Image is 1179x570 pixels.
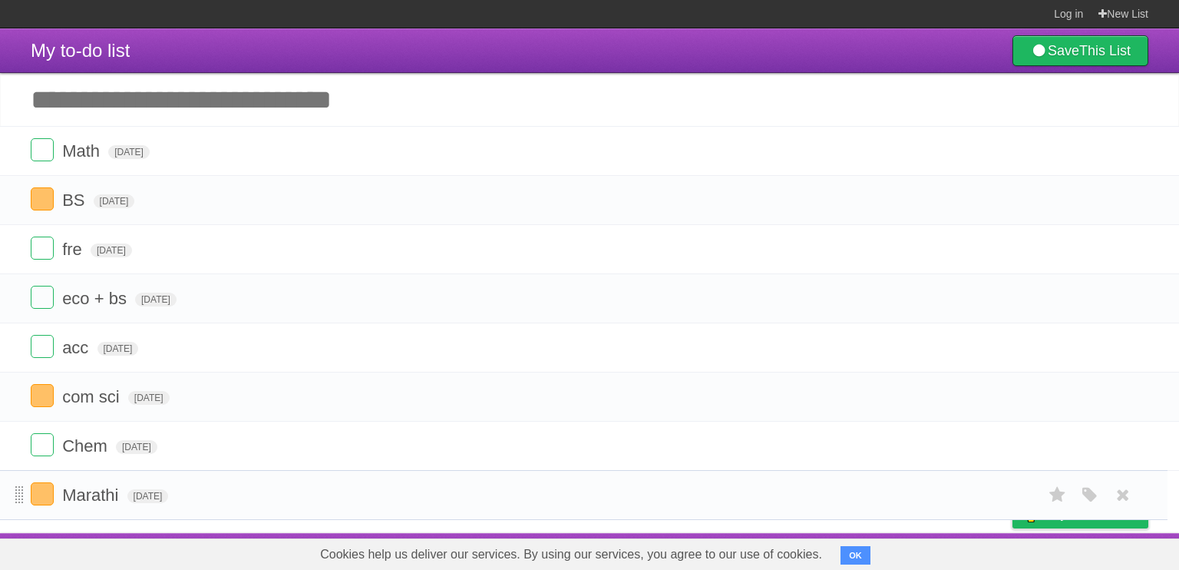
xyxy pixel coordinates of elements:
[940,537,974,566] a: Terms
[116,440,157,454] span: [DATE]
[840,546,870,565] button: OK
[1043,482,1072,508] label: Star task
[62,240,86,259] span: fre
[859,537,921,566] a: Developers
[1052,537,1148,566] a: Suggest a feature
[62,141,104,161] span: Math
[1079,43,1131,58] b: This List
[305,539,837,570] span: Cookies help us deliver our services. By using our services, you agree to our use of cookies.
[62,338,92,357] span: acc
[1045,501,1141,528] span: Buy me a coffee
[31,237,54,260] label: Done
[31,482,54,505] label: Done
[62,191,88,210] span: BS
[808,537,840,566] a: About
[62,387,124,406] span: com sci
[992,537,1032,566] a: Privacy
[127,489,169,503] span: [DATE]
[1012,35,1148,66] a: SaveThis List
[97,342,139,356] span: [DATE]
[108,145,150,159] span: [DATE]
[62,436,111,456] span: Chem
[91,244,132,257] span: [DATE]
[94,194,135,208] span: [DATE]
[135,293,177,307] span: [DATE]
[31,138,54,161] label: Done
[31,335,54,358] label: Done
[31,384,54,407] label: Done
[62,289,130,308] span: eco + bs
[31,433,54,456] label: Done
[31,187,54,210] label: Done
[62,485,122,505] span: Marathi
[31,286,54,309] label: Done
[31,40,130,61] span: My to-do list
[128,391,170,405] span: [DATE]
